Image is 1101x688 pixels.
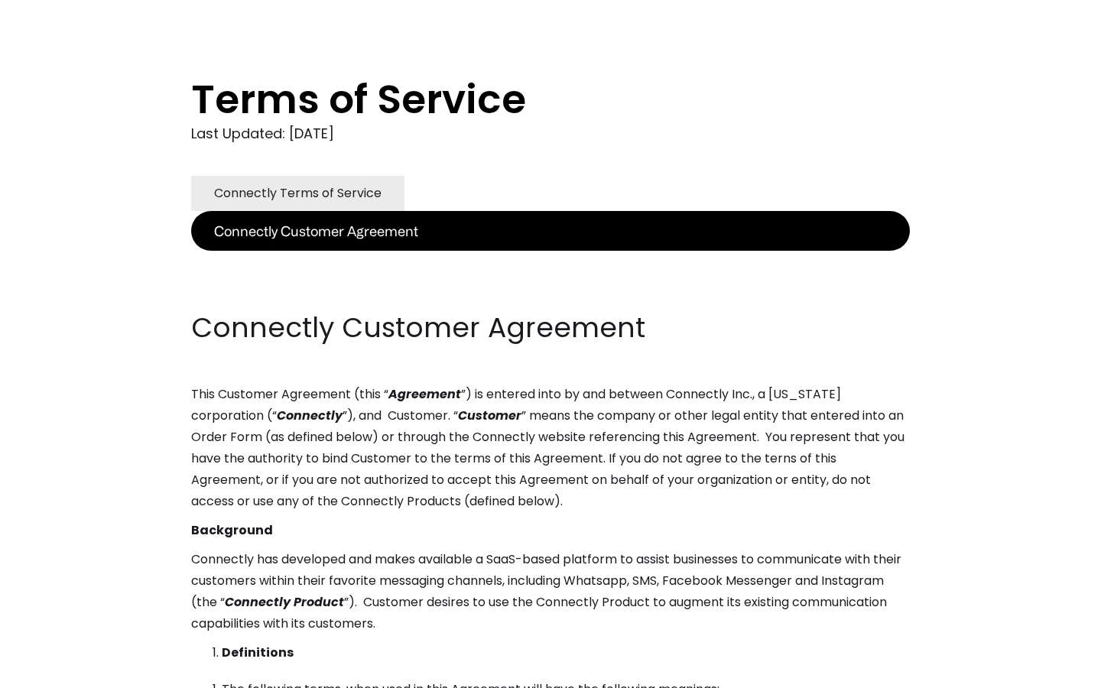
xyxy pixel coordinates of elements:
[214,183,382,204] div: Connectly Terms of Service
[15,660,92,683] aside: Language selected: English
[191,122,910,145] div: Last Updated: [DATE]
[458,407,521,424] em: Customer
[277,407,343,424] em: Connectly
[191,384,910,512] p: This Customer Agreement (this “ ”) is entered into by and between Connectly Inc., a [US_STATE] co...
[222,644,294,661] strong: Definitions
[388,385,461,403] em: Agreement
[191,280,910,301] p: ‍
[191,549,910,634] p: Connectly has developed and makes available a SaaS-based platform to assist businesses to communi...
[191,521,273,539] strong: Background
[191,76,849,122] h1: Terms of Service
[31,661,92,683] ul: Language list
[191,251,910,272] p: ‍
[214,220,418,242] div: Connectly Customer Agreement
[191,309,910,347] h2: Connectly Customer Agreement
[225,593,344,611] em: Connectly Product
